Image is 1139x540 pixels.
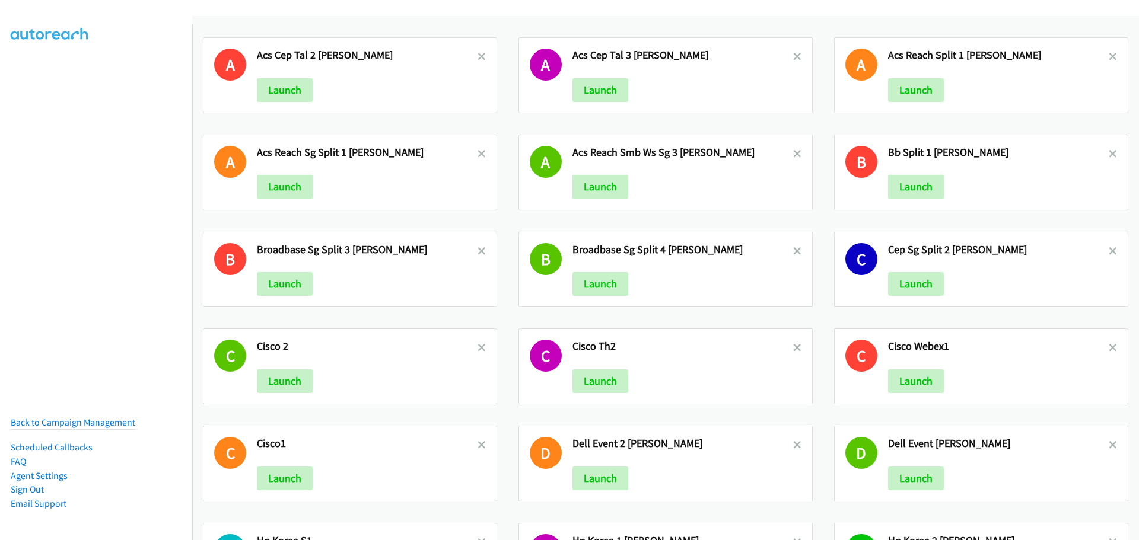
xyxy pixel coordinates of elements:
[530,49,562,81] h1: A
[845,49,877,81] h1: A
[888,272,944,296] button: Launch
[11,442,93,453] a: Scheduled Callbacks
[888,243,1109,257] h2: Cep Sg Split 2 [PERSON_NAME]
[888,437,1109,450] h2: Dell Event [PERSON_NAME]
[257,243,478,257] h2: Broadbase Sg Split 3 [PERSON_NAME]
[530,437,562,469] h1: D
[572,340,793,353] h2: Cisco Th2
[257,175,313,199] button: Launch
[572,175,628,199] button: Launch
[530,243,562,275] h1: B
[214,340,246,372] h1: C
[257,340,478,353] h2: Cisco 2
[888,78,944,102] button: Launch
[888,146,1109,159] h2: Bb Split 1 [PERSON_NAME]
[11,417,135,428] a: Back to Campaign Management
[257,78,313,102] button: Launch
[11,498,66,509] a: Email Support
[845,146,877,178] h1: B
[530,340,562,372] h1: C
[257,466,313,490] button: Launch
[888,369,944,393] button: Launch
[214,437,246,469] h1: C
[572,272,628,296] button: Launch
[257,49,478,62] h2: Acs Cep Tal 2 [PERSON_NAME]
[11,484,44,495] a: Sign Out
[214,146,246,178] h1: A
[888,175,944,199] button: Launch
[845,243,877,275] h1: C
[888,340,1109,353] h2: Cisco Webex1
[257,369,313,393] button: Launch
[845,437,877,469] h1: D
[888,49,1109,62] h2: Acs Reach Split 1 [PERSON_NAME]
[572,369,628,393] button: Launch
[572,146,793,159] h2: Acs Reach Smb Ws Sg 3 [PERSON_NAME]
[530,146,562,178] h1: A
[845,340,877,372] h1: C
[11,470,68,481] a: Agent Settings
[257,437,478,450] h2: Cisco1
[572,243,793,257] h2: Broadbase Sg Split 4 [PERSON_NAME]
[214,49,246,81] h1: A
[572,437,793,450] h2: Dell Event 2 [PERSON_NAME]
[888,466,944,490] button: Launch
[214,243,246,275] h1: B
[572,49,793,62] h2: Acs Cep Tal 3 [PERSON_NAME]
[572,466,628,490] button: Launch
[257,146,478,159] h2: Acs Reach Sg Split 1 [PERSON_NAME]
[572,78,628,102] button: Launch
[257,272,313,296] button: Launch
[11,456,26,467] a: FAQ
